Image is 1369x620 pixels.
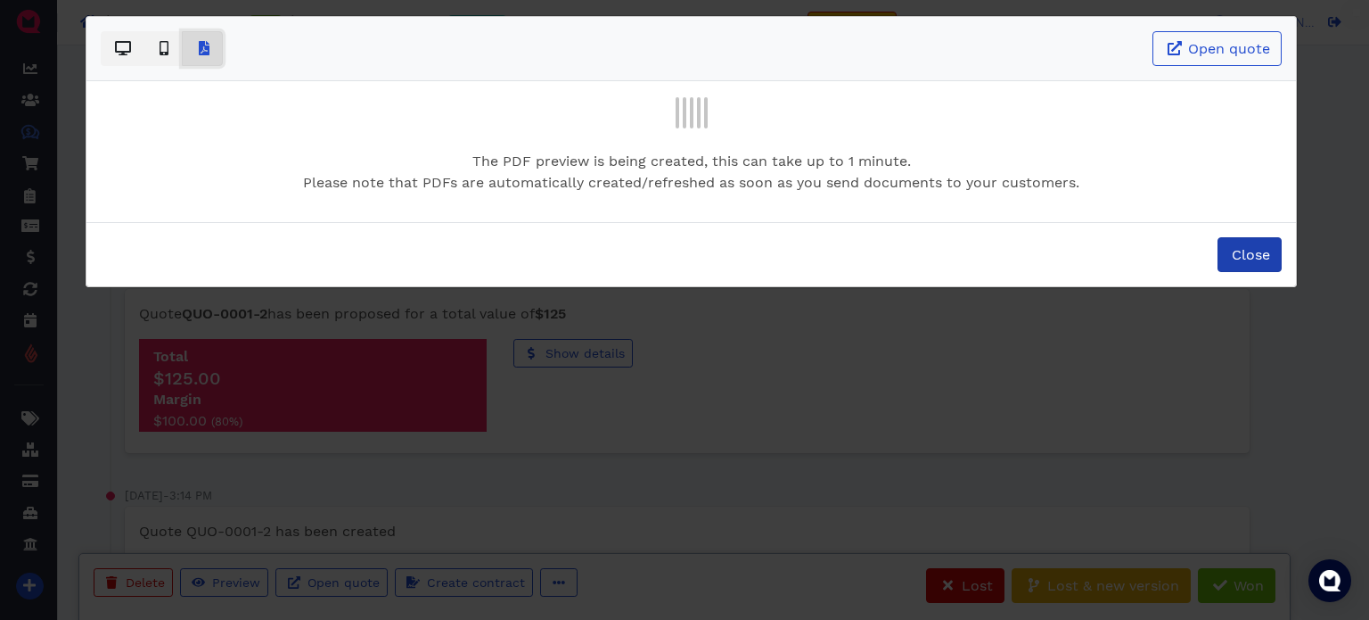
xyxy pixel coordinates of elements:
[101,31,223,66] div: Basic example
[303,174,1079,191] span: Please note that PDFs are automatically created/refreshed as soon as you send documents to your c...
[1152,31,1282,66] a: Open quote
[1308,559,1351,602] div: Open Intercom Messenger
[1217,237,1282,272] button: Close
[1229,246,1270,263] span: Close
[1185,40,1270,57] span: Open quote
[472,153,911,169] span: The PDF preview is being created, this can take up to 1 minute.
